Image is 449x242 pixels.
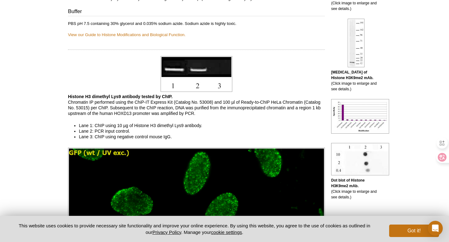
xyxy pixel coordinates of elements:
img: Histone H3K9me2 antibody (mAb) tested by ChIP. [161,56,232,92]
button: cookie settings [211,230,242,235]
img: Histone H3K9me2 antibody (mAb) tested by Western blot. [348,19,365,67]
li: Lane 3: ChIP using negative control mouse IgG. [79,134,318,140]
h3: Buffer [68,8,325,17]
p: PBS pH 7.5 containing 30% glycerol and 0.035% sodium azide. Sodium azide is highly toxic. [68,21,325,38]
button: Got it! [389,225,439,237]
div: Open Intercom Messenger [428,221,443,236]
p: (Click image to enlarge and see details.) [331,69,381,92]
a: View our Guide to Histone Modifications and Biological Function. [68,32,186,37]
b: Dot blot of Histone H3K9me2 mAb. [331,178,365,188]
b: Histone H3 dimethyl Lys9 antibody tested by ChIP. [68,94,172,99]
li: Lane 1: ChIP using 10 µg of Histone H3 dimethyl Lys9 antibody. [79,123,318,128]
img: Histone H3K9me2 antibody (mAb) tested by dot blot analysis. [331,143,389,175]
b: [MEDICAL_DATA] of Histone H3K9me2 mAb. [331,70,373,80]
p: This website uses cookies to provide necessary site functionality and improve your online experie... [10,222,379,235]
p: (Click image to enlarge and see details.) [331,178,381,200]
a: Privacy Policy [152,230,181,235]
p: Chromatin IP performed using the ChiP-IT Express Kit (Catalog No. 53008) and 100 µl of Ready-to-C... [68,94,325,116]
li: Lane 2: PCR input control. [79,128,318,134]
img: Histone H3 dimethyl Lys9 antibody specificity tested by peptide array analysis. [331,99,389,134]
